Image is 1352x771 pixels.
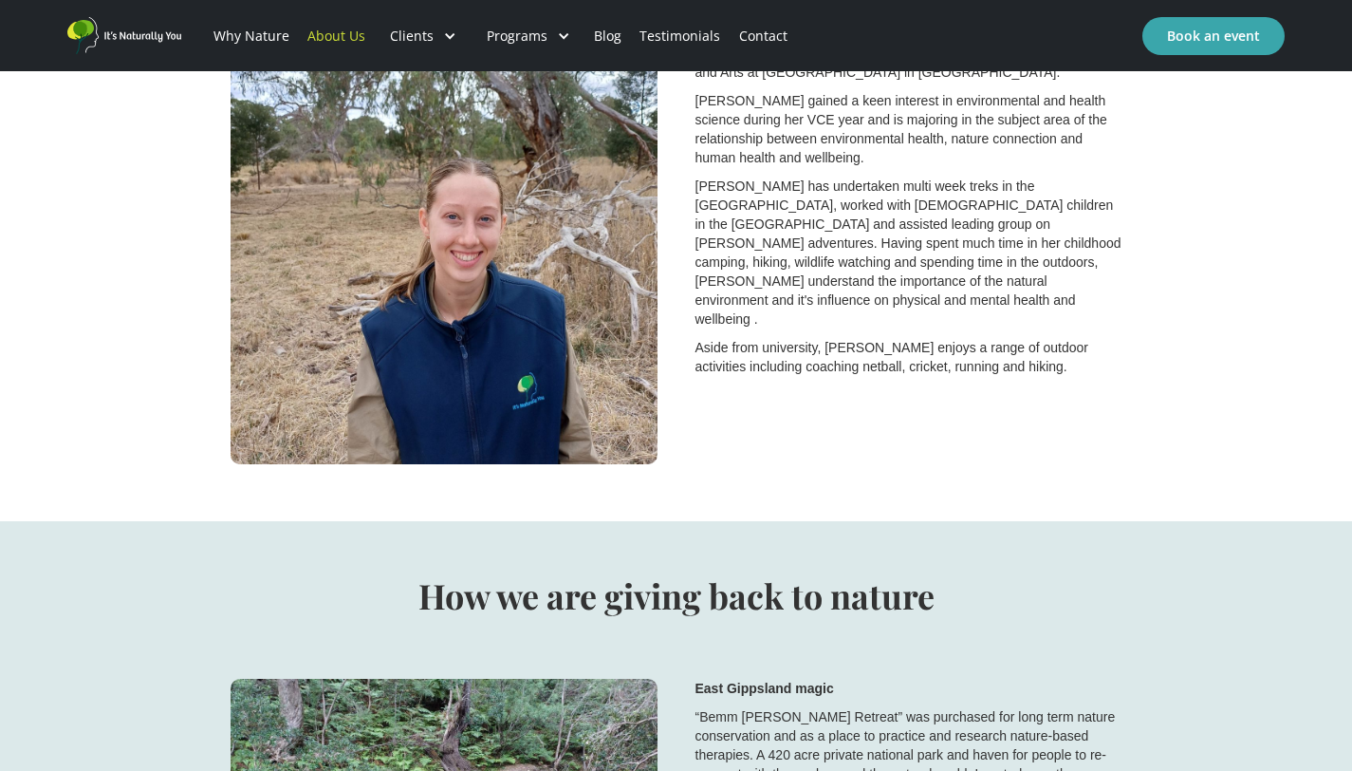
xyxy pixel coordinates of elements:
[231,578,1122,612] h2: How we are giving back to nature
[487,27,547,46] div: Programs
[695,177,1122,329] p: [PERSON_NAME] has undertaken multi week treks in the [GEOGRAPHIC_DATA], worked with [DEMOGRAPHIC_...
[390,27,434,46] div: Clients
[204,4,298,68] a: Why Nature
[585,4,631,68] a: Blog
[695,681,834,696] strong: East Gippsland magic
[695,91,1122,167] p: [PERSON_NAME] gained a keen interest in environmental and health science during her VCE year and ...
[375,4,472,68] div: Clients
[695,338,1122,376] p: Aside from university, [PERSON_NAME] enjoys a range of outdoor activities including coaching netb...
[298,4,374,68] a: About Us
[1142,17,1285,55] a: Book an event
[67,17,181,54] a: home
[472,4,585,68] div: Programs
[730,4,796,68] a: Contact
[631,4,730,68] a: Testimonials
